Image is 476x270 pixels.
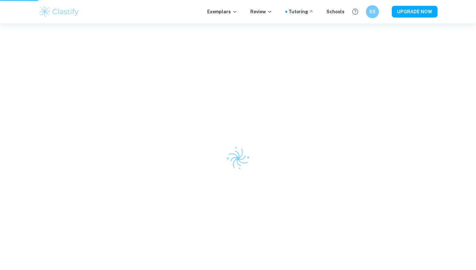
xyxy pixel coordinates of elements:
[366,5,379,18] button: SS
[250,8,272,15] p: Review
[392,6,437,18] button: UPGRADE NOW
[289,8,313,15] a: Tutoring
[207,8,237,15] p: Exemplars
[326,8,345,15] a: Schools
[369,8,376,15] h6: SS
[39,5,80,18] img: Clastify logo
[350,6,361,17] button: Help and Feedback
[222,142,254,174] img: Clastify logo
